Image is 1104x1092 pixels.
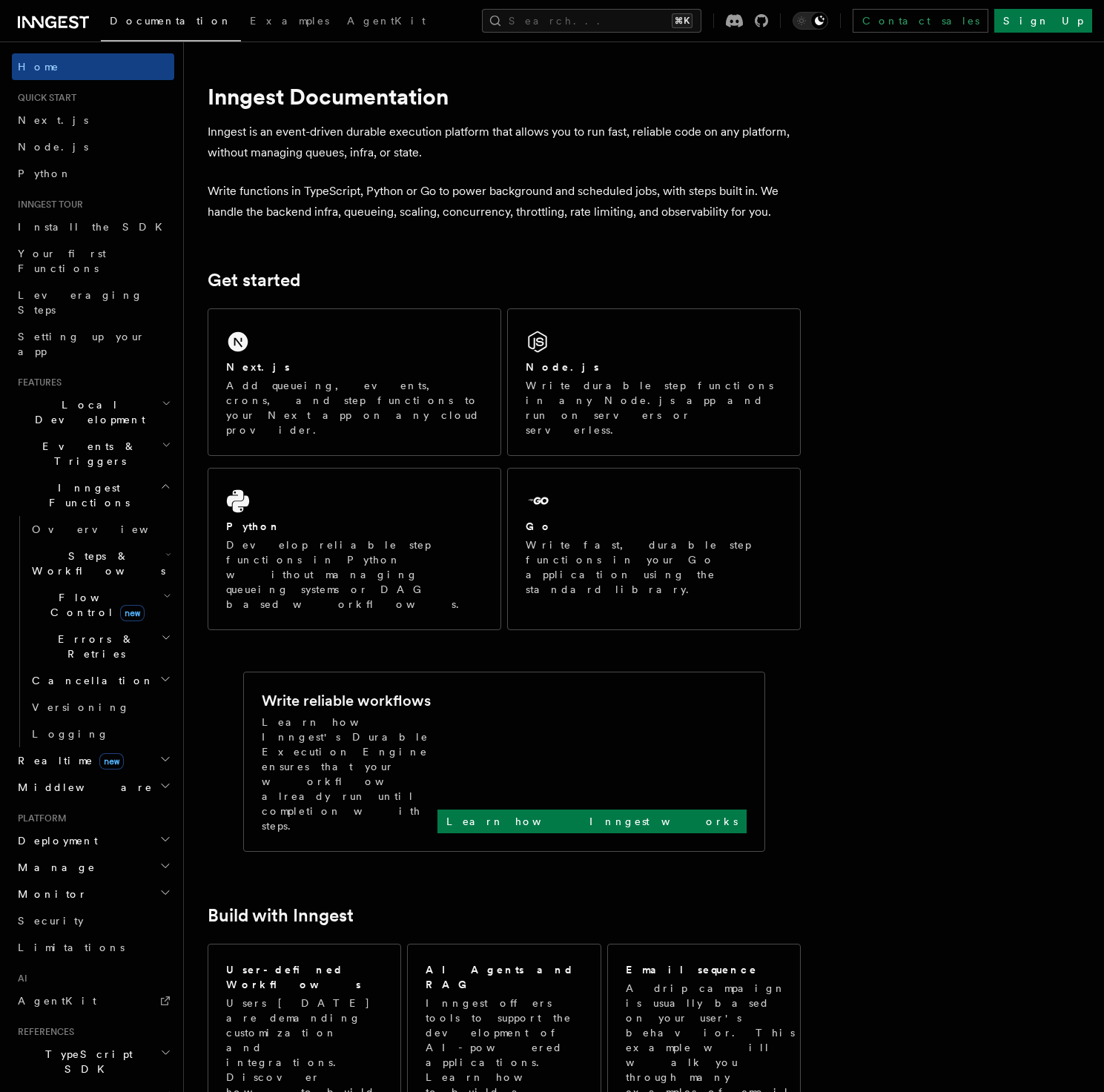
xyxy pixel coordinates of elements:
[994,9,1092,33] a: Sign Up
[32,701,130,713] span: Versioning
[12,323,174,365] a: Setting up your app
[99,753,124,770] span: new
[226,537,483,612] p: Develop reliable step functions in Python without managing queueing systems or DAG based workflows.
[12,887,87,901] span: Monitor
[18,114,88,126] span: Next.js
[18,995,96,1007] span: AgentKit
[208,270,300,291] a: Get started
[226,519,281,534] h2: Python
[18,221,171,233] span: Install the SDK
[426,962,584,992] h2: AI Agents and RAG
[26,721,174,747] a: Logging
[26,590,163,620] span: Flow Control
[793,12,828,30] button: Toggle dark mode
[12,199,83,211] span: Inngest tour
[12,377,62,388] span: Features
[12,780,153,795] span: Middleware
[446,814,738,829] p: Learn how Inngest works
[12,854,174,881] button: Manage
[12,92,76,104] span: Quick start
[12,753,124,768] span: Realtime
[12,1047,160,1076] span: TypeScript SDK
[18,915,84,927] span: Security
[26,626,174,667] button: Errors & Retries
[12,282,174,323] a: Leveraging Steps
[12,833,98,848] span: Deployment
[101,4,241,42] a: Documentation
[208,122,801,163] p: Inngest is an event-driven durable execution platform that allows you to run fast, reliable code ...
[26,673,154,688] span: Cancellation
[18,331,145,357] span: Setting up your app
[18,248,106,274] span: Your first Functions
[12,987,174,1014] a: AgentKit
[208,308,501,456] a: Next.jsAdd queueing, events, crons, and step functions to your Next app on any cloud provider.
[12,827,174,854] button: Deployment
[18,59,59,74] span: Home
[12,240,174,282] a: Your first Functions
[526,519,552,534] h2: Go
[262,715,437,833] p: Learn how Inngest's Durable Execution Engine ensures that your workflow already run until complet...
[12,934,174,961] a: Limitations
[12,860,96,875] span: Manage
[526,537,782,597] p: Write fast, durable step functions in your Go application using the standard library.
[18,141,88,153] span: Node.js
[12,439,162,469] span: Events & Triggers
[12,516,174,747] div: Inngest Functions
[12,214,174,240] a: Install the SDK
[507,308,801,456] a: Node.jsWrite durable step functions in any Node.js app and run on servers or serverless.
[226,378,483,437] p: Add queueing, events, crons, and step functions to your Next app on any cloud provider.
[262,690,431,711] h2: Write reliable workflows
[12,1041,174,1082] button: TypeScript SDK
[26,584,174,626] button: Flow Controlnew
[12,881,174,907] button: Monitor
[12,107,174,133] a: Next.js
[338,4,434,40] a: AgentKit
[26,667,174,694] button: Cancellation
[12,53,174,80] a: Home
[12,747,174,774] button: Realtimenew
[26,632,161,661] span: Errors & Retries
[32,728,109,740] span: Logging
[241,4,338,40] a: Examples
[208,468,501,630] a: PythonDevelop reliable step functions in Python without managing queueing systems or DAG based wo...
[626,962,758,977] h2: Email sequence
[672,13,693,28] kbd: ⌘K
[12,813,67,824] span: Platform
[437,810,747,833] a: Learn how Inngest works
[507,468,801,630] a: GoWrite fast, durable step functions in your Go application using the standard library.
[120,605,145,621] span: new
[526,378,782,437] p: Write durable step functions in any Node.js app and run on servers or serverless.
[26,516,174,543] a: Overview
[12,433,174,474] button: Events & Triggers
[226,962,383,992] h2: User-defined Workflows
[853,9,988,33] a: Contact sales
[12,391,174,433] button: Local Development
[18,942,125,953] span: Limitations
[18,168,72,179] span: Python
[208,181,801,222] p: Write functions in TypeScript, Python or Go to power background and scheduled jobs, with steps bu...
[26,549,165,578] span: Steps & Workflows
[12,973,27,985] span: AI
[526,360,599,374] h2: Node.js
[12,1026,74,1038] span: References
[208,83,801,110] h1: Inngest Documentation
[12,133,174,160] a: Node.js
[12,474,174,516] button: Inngest Functions
[250,15,329,27] span: Examples
[12,160,174,187] a: Python
[482,9,701,33] button: Search...⌘K
[26,694,174,721] a: Versioning
[347,15,426,27] span: AgentKit
[12,480,160,510] span: Inngest Functions
[32,523,185,535] span: Overview
[12,774,174,801] button: Middleware
[26,543,174,584] button: Steps & Workflows
[226,360,290,374] h2: Next.js
[110,15,232,27] span: Documentation
[12,397,162,427] span: Local Development
[208,905,354,926] a: Build with Inngest
[18,289,143,316] span: Leveraging Steps
[12,907,174,934] a: Security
